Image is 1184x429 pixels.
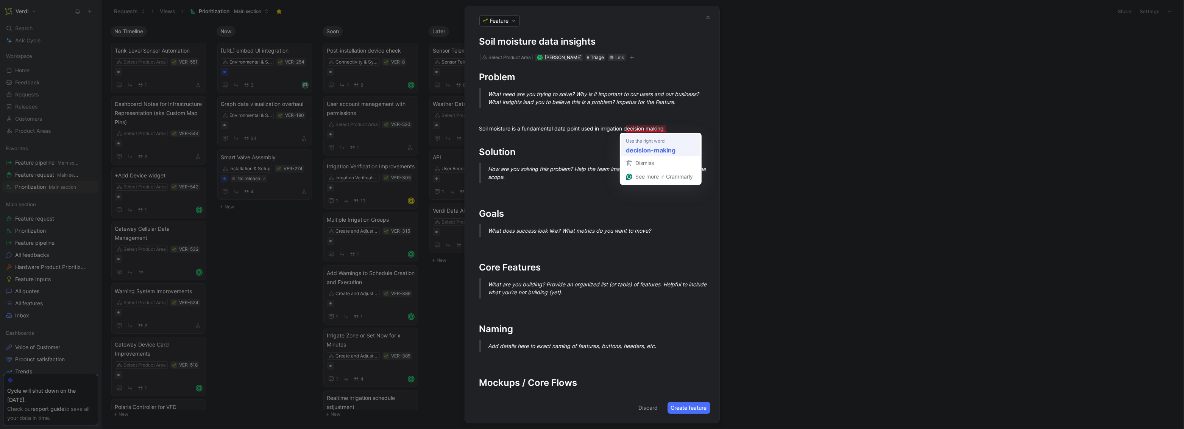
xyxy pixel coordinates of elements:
div: Link [615,54,624,61]
button: Create feature [668,402,710,414]
div: Naming [479,322,705,336]
div: How are you solving this problem? Help the team imagine the possibilities and sense the scope. [488,165,714,181]
div: What does success look like? What metrics do you want to move? [488,227,714,235]
div: What are you building? Provide an organized list (or table) of features. Helpful to include what ... [488,280,714,296]
div: What need are you trying to solve? Why is it important to our users and our business? What insigh... [488,90,714,106]
div: Triage [585,54,605,61]
div: Mockups / Core Flows [479,376,705,390]
div: Goals [479,207,705,221]
h1: Soil moisture data insights [479,36,705,48]
div: Core Features [479,261,705,274]
span: [PERSON_NAME] [545,54,582,60]
div: Add details here to exact naming of features, buttons, headers, etc. [488,342,714,350]
div: Problem [479,70,705,84]
div: Select Product Area [488,54,531,61]
button: Discard [635,402,661,414]
div: Solution [479,145,705,159]
div: Soil moisture is a fundamental data point used in irrigation decision making [479,124,705,132]
img: 🌱 [483,18,488,23]
div: R [538,55,542,59]
span: Triage [591,54,604,61]
span: Feature [490,17,509,25]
